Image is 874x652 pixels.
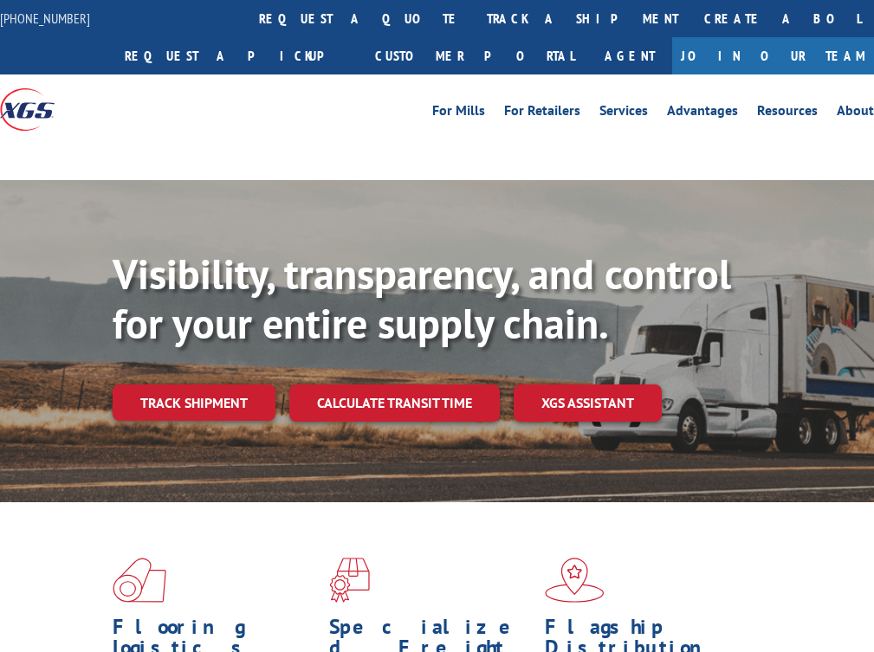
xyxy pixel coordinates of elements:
img: xgs-icon-total-supply-chain-intelligence-red [113,558,166,603]
img: xgs-icon-focused-on-flooring-red [329,558,370,603]
a: Track shipment [113,384,275,421]
a: Agent [587,37,672,74]
a: Services [599,104,648,123]
b: Visibility, transparency, and control for your entire supply chain. [113,247,731,351]
a: For Mills [432,104,485,123]
a: Join Our Team [672,37,874,74]
img: xgs-icon-flagship-distribution-model-red [545,558,605,603]
a: About [837,104,874,123]
a: Advantages [667,104,738,123]
a: XGS ASSISTANT [514,384,662,422]
a: Calculate transit time [289,384,500,422]
a: Request a pickup [112,37,362,74]
a: Customer Portal [362,37,587,74]
a: For Retailers [504,104,580,123]
a: Resources [757,104,818,123]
